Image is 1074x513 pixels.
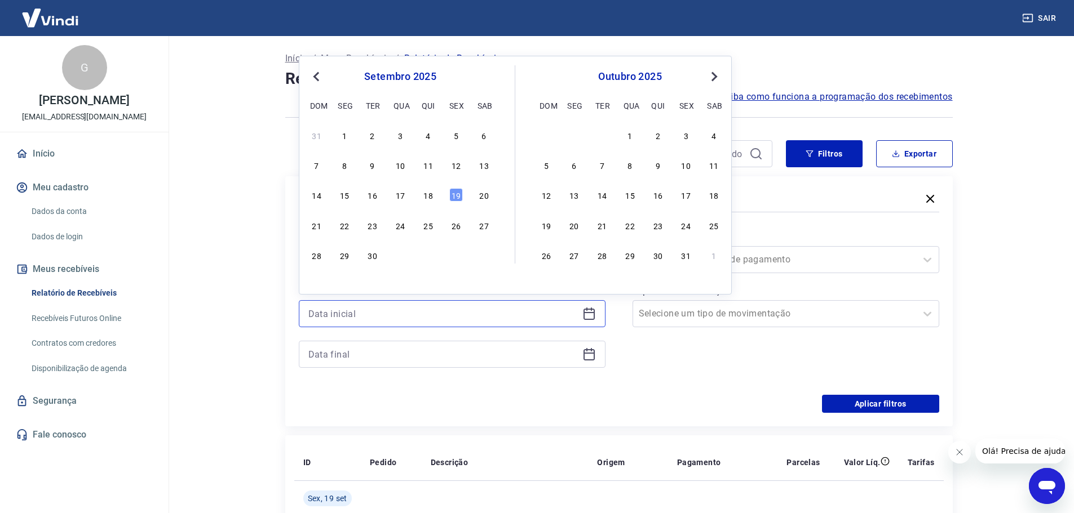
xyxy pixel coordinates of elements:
[310,70,323,83] button: Previous Month
[567,218,581,232] div: Choose segunda-feira, 20 de outubro de 2025
[478,158,491,172] div: Choose sábado, 13 de setembro de 2025
[7,8,95,17] span: Olá! Precisa de ajuda?
[679,158,693,172] div: Choose sexta-feira, 10 de outubro de 2025
[679,99,693,112] div: sex
[310,99,324,112] div: dom
[635,284,937,298] label: Tipo de Movimentação
[308,127,492,263] div: month 2025-09
[540,248,553,262] div: Choose domingo, 26 de outubro de 2025
[308,346,578,363] input: Data final
[822,395,939,413] button: Aplicar filtros
[366,218,379,232] div: Choose terça-feira, 23 de setembro de 2025
[449,188,463,202] div: Choose sexta-feira, 19 de setembro de 2025
[844,457,881,468] p: Valor Líq.
[538,127,722,263] div: month 2025-10
[540,99,553,112] div: dom
[595,99,609,112] div: ter
[624,158,637,172] div: Choose quarta-feira, 8 de outubro de 2025
[394,188,407,202] div: Choose quarta-feira, 17 de setembro de 2025
[449,218,463,232] div: Choose sexta-feira, 26 de setembro de 2025
[394,158,407,172] div: Choose quarta-feira, 10 de setembro de 2025
[679,128,693,142] div: Choose sexta-feira, 3 de outubro de 2025
[285,68,953,90] h4: Relatório de Recebíveis
[651,248,665,262] div: Choose quinta-feira, 30 de outubro de 2025
[651,158,665,172] div: Choose quinta-feira, 9 de outubro de 2025
[567,128,581,142] div: Choose segunda-feira, 29 de setembro de 2025
[624,248,637,262] div: Choose quarta-feira, 29 de outubro de 2025
[478,248,491,262] div: Choose sábado, 4 de outubro de 2025
[677,457,721,468] p: Pagamento
[27,357,155,380] a: Disponibilização de agenda
[422,188,435,202] div: Choose quinta-feira, 18 de setembro de 2025
[27,200,155,223] a: Dados da conta
[540,128,553,142] div: Choose domingo, 28 de setembro de 2025
[876,140,953,167] button: Exportar
[14,1,87,35] img: Vindi
[651,218,665,232] div: Choose quinta-feira, 23 de outubro de 2025
[707,188,721,202] div: Choose sábado, 18 de outubro de 2025
[567,99,581,112] div: seg
[540,158,553,172] div: Choose domingo, 5 de outubro de 2025
[567,188,581,202] div: Choose segunda-feira, 13 de outubro de 2025
[595,128,609,142] div: Choose terça-feira, 30 de setembro de 2025
[338,128,351,142] div: Choose segunda-feira, 1 de setembro de 2025
[338,188,351,202] div: Choose segunda-feira, 15 de setembro de 2025
[595,188,609,202] div: Choose terça-feira, 14 de outubro de 2025
[1020,8,1060,29] button: Sair
[449,248,463,262] div: Choose sexta-feira, 3 de outubro de 2025
[478,218,491,232] div: Choose sábado, 27 de setembro de 2025
[540,188,553,202] div: Choose domingo, 12 de outubro de 2025
[540,218,553,232] div: Choose domingo, 19 de outubro de 2025
[366,158,379,172] div: Choose terça-feira, 9 de setembro de 2025
[366,188,379,202] div: Choose terça-feira, 16 de setembro de 2025
[394,128,407,142] div: Choose quarta-feira, 3 de setembro de 2025
[22,111,147,123] p: [EMAIL_ADDRESS][DOMAIN_NAME]
[338,99,351,112] div: seg
[303,457,311,468] p: ID
[308,70,492,83] div: setembro 2025
[366,248,379,262] div: Choose terça-feira, 30 de setembro de 2025
[948,441,971,463] iframe: Fechar mensagem
[338,158,351,172] div: Choose segunda-feira, 8 de setembro de 2025
[308,305,578,322] input: Data inicial
[975,439,1065,463] iframe: Mensagem da empresa
[310,188,324,202] div: Choose domingo, 14 de setembro de 2025
[285,52,308,65] a: Início
[707,128,721,142] div: Choose sábado, 4 de outubro de 2025
[14,175,155,200] button: Meu cadastro
[679,188,693,202] div: Choose sexta-feira, 17 de outubro de 2025
[624,218,637,232] div: Choose quarta-feira, 22 de outubro de 2025
[310,218,324,232] div: Choose domingo, 21 de setembro de 2025
[707,218,721,232] div: Choose sábado, 25 de outubro de 2025
[14,422,155,447] a: Fale conosco
[679,248,693,262] div: Choose sexta-feira, 31 de outubro de 2025
[14,141,155,166] a: Início
[394,99,407,112] div: qua
[478,188,491,202] div: Choose sábado, 20 de setembro de 2025
[595,248,609,262] div: Choose terça-feira, 28 de outubro de 2025
[567,158,581,172] div: Choose segunda-feira, 6 de outubro de 2025
[707,99,721,112] div: sab
[370,457,396,468] p: Pedido
[707,248,721,262] div: Choose sábado, 1 de novembro de 2025
[321,52,391,65] p: Meus Recebíveis
[422,158,435,172] div: Choose quinta-feira, 11 de setembro de 2025
[395,52,399,65] p: /
[478,99,491,112] div: sab
[366,128,379,142] div: Choose terça-feira, 2 de setembro de 2025
[720,90,953,104] a: Saiba como funciona a programação dos recebimentos
[404,52,501,65] p: Relatório de Recebíveis
[27,332,155,355] a: Contratos com credores
[422,218,435,232] div: Choose quinta-feira, 25 de setembro de 2025
[595,158,609,172] div: Choose terça-feira, 7 de outubro de 2025
[62,45,107,90] div: G
[449,128,463,142] div: Choose sexta-feira, 5 de setembro de 2025
[422,248,435,262] div: Choose quinta-feira, 2 de outubro de 2025
[624,128,637,142] div: Choose quarta-feira, 1 de outubro de 2025
[567,248,581,262] div: Choose segunda-feira, 27 de outubro de 2025
[1029,468,1065,504] iframe: Botão para abrir a janela de mensagens
[310,248,324,262] div: Choose domingo, 28 de setembro de 2025
[308,493,347,504] span: Sex, 19 set
[27,225,155,248] a: Dados de login
[366,99,379,112] div: ter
